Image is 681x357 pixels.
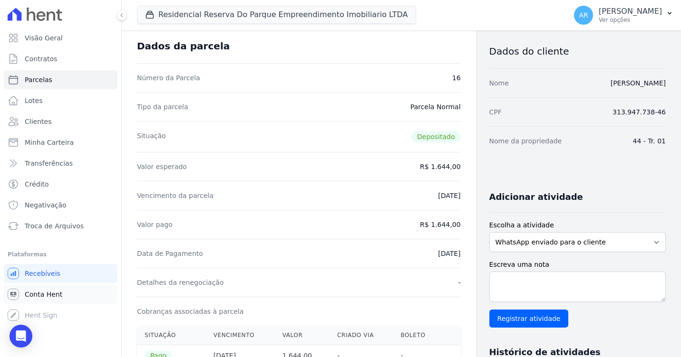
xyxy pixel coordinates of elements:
span: Minha Carteira [25,138,74,147]
dt: Nome [489,78,509,88]
span: AR [579,12,588,19]
a: Lotes [4,91,117,110]
a: Conta Hent [4,285,117,304]
button: AR [PERSON_NAME] Ver opções [566,2,681,28]
dd: R$ 1.644,00 [420,162,460,171]
button: Residencial Reserva Do Parque Empreendimento Imobiliario LTDA [137,6,416,24]
span: Contratos [25,54,57,64]
dt: CPF [489,107,502,117]
a: Troca de Arquivos [4,216,117,235]
h3: Dados do cliente [489,46,666,57]
dt: Cobranças associadas à parcela [137,307,243,316]
dt: Data de Pagamento [137,249,203,258]
dd: 44 - Tr. 01 [633,136,666,146]
th: Valor [275,326,330,345]
span: Depositado [411,131,461,142]
dd: R$ 1.644,00 [420,220,460,229]
span: Lotes [25,96,43,105]
dt: Valor pago [137,220,173,229]
span: Transferências [25,159,73,168]
p: Ver opções [599,16,662,24]
dd: [DATE] [438,249,460,258]
a: Crédito [4,175,117,194]
dt: Número da Parcela [137,73,200,83]
dd: Parcela Normal [410,102,461,112]
a: Parcelas [4,70,117,89]
a: Clientes [4,112,117,131]
dt: Valor esperado [137,162,187,171]
th: Vencimento [206,326,275,345]
dd: [DATE] [438,191,460,200]
dt: Tipo da parcela [137,102,188,112]
span: Parcelas [25,75,52,85]
dd: 16 [452,73,461,83]
label: Escolha a atividade [489,220,666,230]
a: Visão Geral [4,28,117,47]
a: Recebíveis [4,264,117,283]
span: Recebíveis [25,269,60,278]
dd: - [458,278,460,287]
span: Crédito [25,179,49,189]
th: Boleto [393,326,442,345]
a: Contratos [4,49,117,68]
a: Minha Carteira [4,133,117,152]
dt: Nome da propriedade [489,136,562,146]
dt: Vencimento da parcela [137,191,214,200]
span: Conta Hent [25,290,62,299]
span: Visão Geral [25,33,63,43]
div: Dados da parcela [137,40,230,52]
th: Criado via [330,326,393,345]
dt: Detalhes da renegociação [137,278,224,287]
span: Clientes [25,117,51,126]
a: [PERSON_NAME] [611,79,666,87]
dt: Situação [137,131,166,142]
input: Registrar atividade [489,310,569,328]
div: Plataformas [8,249,114,260]
div: Open Intercom Messenger [10,325,32,348]
span: Troca de Arquivos [25,221,84,231]
span: Negativação [25,200,67,210]
dd: 313.947.738-46 [613,107,666,117]
p: [PERSON_NAME] [599,7,662,16]
th: Situação [137,326,206,345]
a: Negativação [4,196,117,215]
label: Escreva uma nota [489,260,666,270]
h3: Adicionar atividade [489,191,583,203]
a: Transferências [4,154,117,173]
